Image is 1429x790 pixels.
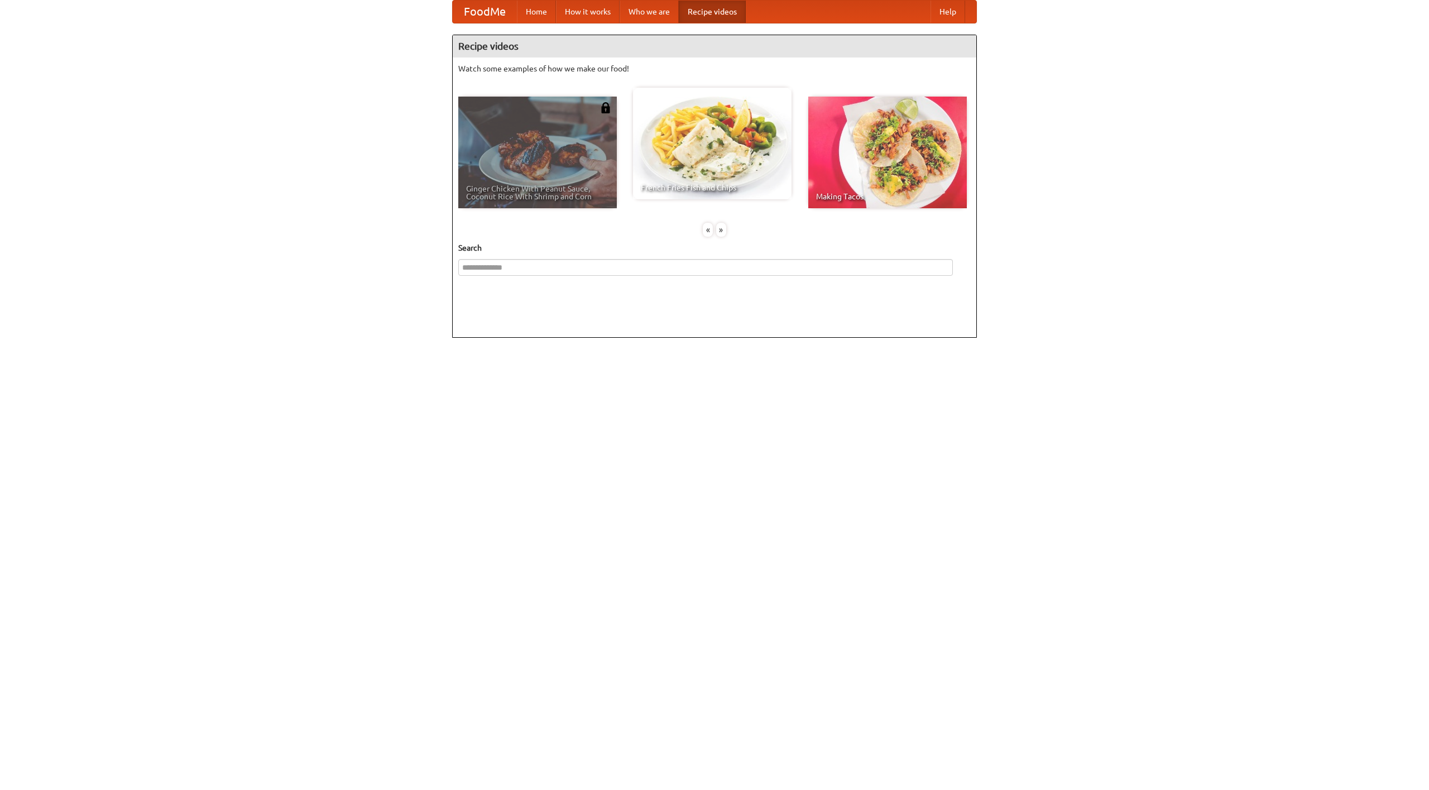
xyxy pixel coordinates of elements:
span: French Fries Fish and Chips [641,184,784,191]
h4: Recipe videos [453,35,976,58]
h5: Search [458,242,971,253]
a: Help [931,1,965,23]
a: How it works [556,1,620,23]
div: » [716,223,726,237]
a: French Fries Fish and Chips [633,88,792,199]
span: Making Tacos [816,193,959,200]
img: 483408.png [600,102,611,113]
a: Recipe videos [679,1,746,23]
p: Watch some examples of how we make our food! [458,63,971,74]
div: « [703,223,713,237]
a: Making Tacos [808,97,967,208]
a: Who we are [620,1,679,23]
a: Home [517,1,556,23]
a: FoodMe [453,1,517,23]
